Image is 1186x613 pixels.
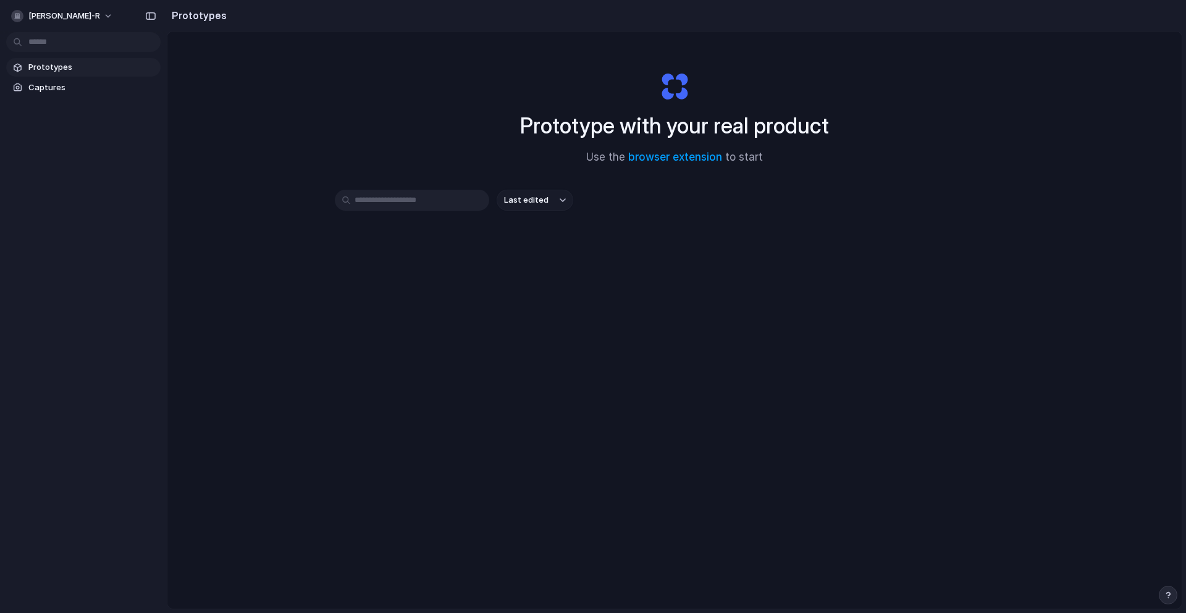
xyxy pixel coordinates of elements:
[167,8,227,23] h2: Prototypes
[504,194,549,206] span: Last edited
[6,6,119,26] button: [PERSON_NAME]-r
[28,82,156,94] span: Captures
[6,78,161,97] a: Captures
[628,151,722,163] a: browser extension
[520,109,829,142] h1: Prototype with your real product
[497,190,573,211] button: Last edited
[6,58,161,77] a: Prototypes
[586,150,763,166] span: Use the to start
[28,10,100,22] span: [PERSON_NAME]-r
[28,61,156,74] span: Prototypes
